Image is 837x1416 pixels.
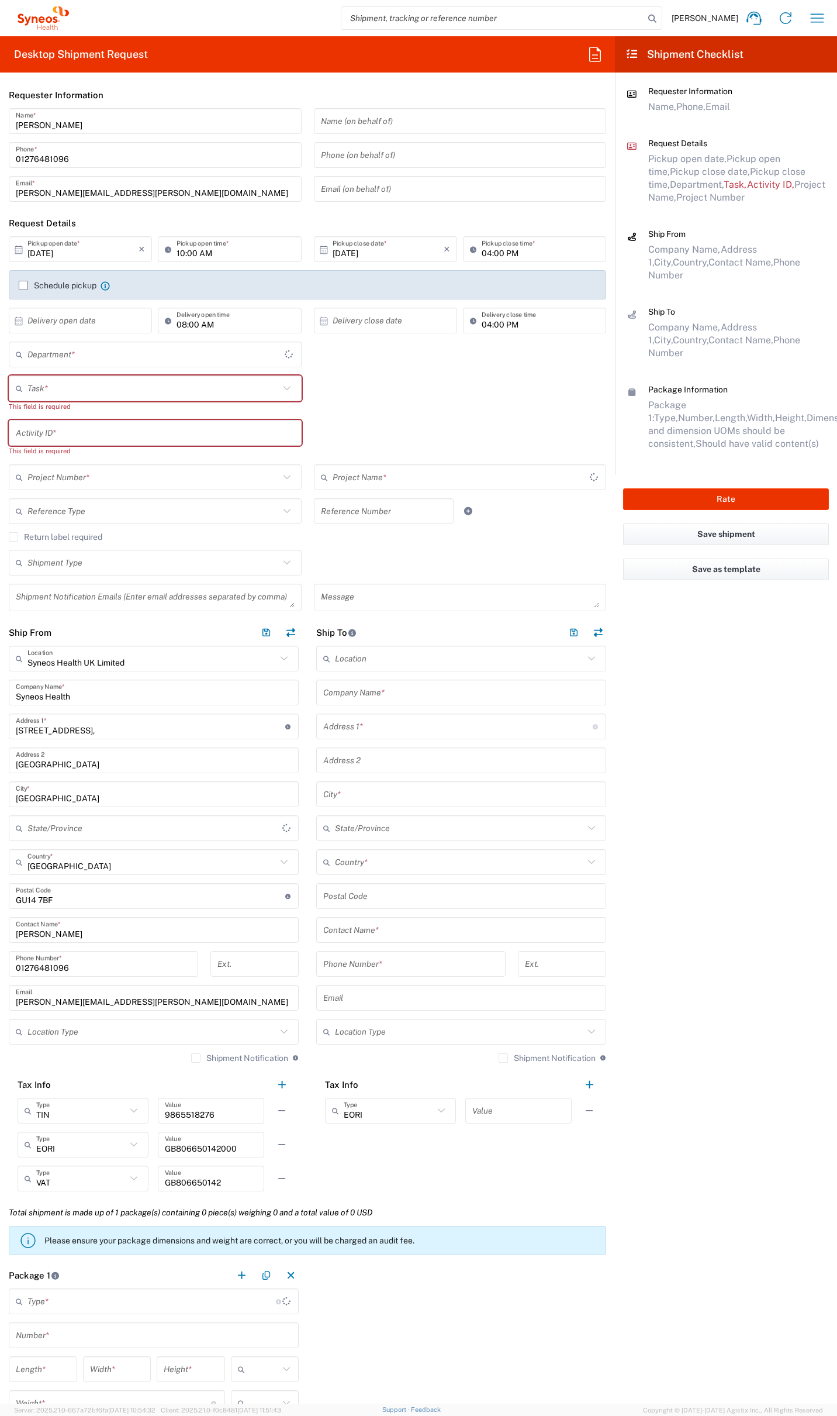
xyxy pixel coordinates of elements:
[9,446,302,456] div: This field is required
[411,1406,441,1413] a: Feedback
[676,192,745,203] span: Project Number
[673,257,708,268] span: Country,
[643,1405,823,1415] span: Copyright © [DATE]-[DATE] Agistix Inc., All Rights Reserved
[648,139,707,148] span: Request Details
[18,1079,51,1091] h2: Tax Info
[648,244,721,255] span: Company Name,
[705,101,730,112] span: Email
[316,627,357,639] h2: Ship To
[715,412,747,423] span: Length,
[648,229,686,239] span: Ship From
[19,281,96,290] label: Schedule pickup
[654,335,673,346] span: City,
[648,87,732,96] span: Requester Information
[9,89,103,101] h2: Requester Information
[444,240,450,259] i: ×
[623,488,829,510] button: Rate
[654,257,673,268] span: City,
[648,153,727,164] span: Pickup open date,
[648,399,686,423] span: Package 1:
[676,101,705,112] span: Phone,
[708,257,773,268] span: Contact Name,
[460,503,476,519] a: Add Reference
[9,1270,60,1281] h2: Package 1
[648,322,721,333] span: Company Name,
[108,1407,155,1414] span: [DATE] 10:54:32
[44,1235,601,1246] p: Please ensure your package dimensions and weight are correct, or you will be charged an audit fee.
[724,179,747,190] span: Task,
[139,240,145,259] i: ×
[696,438,819,449] span: Should have valid content(s)
[648,385,728,394] span: Package Information
[670,179,724,190] span: Department,
[161,1407,281,1414] span: Client: 2025.21.0-f0c8481
[747,412,775,423] span: Width,
[14,1407,155,1414] span: Server: 2025.21.0-667a72bf6fa
[325,1079,358,1091] h2: Tax Info
[9,532,102,542] label: Return label required
[775,412,807,423] span: Height,
[14,47,148,61] h2: Desktop Shipment Request
[747,179,794,190] span: Activity ID,
[623,523,829,545] button: Save shipment
[499,1053,596,1063] label: Shipment Notification
[9,401,302,412] div: This field is required
[237,1407,281,1414] span: [DATE] 11:51:43
[9,218,76,229] h2: Request Details
[678,412,715,423] span: Number,
[670,166,750,177] span: Pickup close date,
[654,412,678,423] span: Type,
[382,1406,411,1413] a: Support
[623,559,829,580] button: Save as template
[191,1053,288,1063] label: Shipment Notification
[9,627,51,639] h2: Ship From
[708,335,773,346] span: Contact Name,
[648,101,676,112] span: Name,
[673,335,708,346] span: Country,
[341,7,644,29] input: Shipment, tracking or reference number
[625,47,743,61] h2: Shipment Checklist
[672,13,738,23] span: [PERSON_NAME]
[648,307,675,316] span: Ship To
